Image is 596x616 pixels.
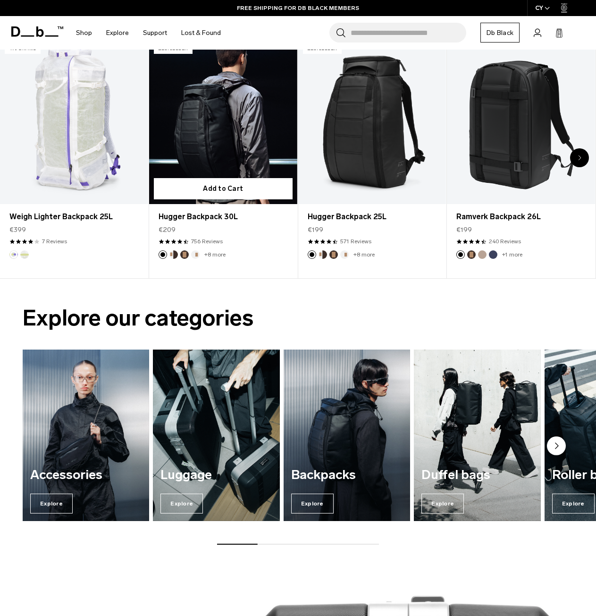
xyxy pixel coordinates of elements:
button: Oatmilk [340,250,349,259]
button: Espresso [467,250,476,259]
a: Hugger Backpack 30L [149,39,297,204]
a: Hugger Backpack 25L [298,39,446,204]
h3: Backpacks [291,468,403,482]
div: 4 / 7 [414,350,540,521]
span: €199 [456,225,472,235]
div: 2 / 20 [149,39,298,279]
button: Black Out [308,250,316,259]
div: Next slide [570,148,589,167]
a: Support [143,16,167,50]
button: Diffusion [20,250,29,259]
a: +8 more [204,251,226,258]
div: 3 / 7 [284,350,410,521]
span: €399 [9,225,26,235]
button: Oatmilk [191,250,200,259]
button: Espresso [180,250,189,259]
a: Ramverk Backpack 26L [456,211,586,222]
span: Explore [552,494,595,513]
a: Db Black [480,23,520,43]
a: Ramverk Backpack 26L [447,39,595,204]
a: 7 reviews [42,237,67,246]
h3: Luggage [160,468,272,482]
a: Hugger Backpack 25L [308,211,437,222]
h2: Explore our categories [23,301,573,335]
a: Duffel bags Explore [414,350,540,521]
nav: Main Navigation [69,16,228,50]
span: Explore [421,494,464,513]
span: €209 [159,225,176,235]
a: 571 reviews [340,237,371,246]
a: 756 reviews [191,237,223,246]
button: Fogbow Beige [478,250,487,259]
button: Aurora [9,250,18,259]
button: Next slide [547,436,566,457]
button: Black Out [159,250,167,259]
button: Espresso [329,250,338,259]
button: Black Out [456,250,465,259]
div: 3 / 20 [298,39,447,279]
span: Explore [30,494,73,513]
div: 1 / 7 [23,350,149,521]
a: Explore [106,16,129,50]
a: Luggage Explore [153,350,279,521]
button: Blue Hour [489,250,497,259]
span: Explore [160,494,203,513]
a: +8 more [353,251,375,258]
span: Explore [291,494,334,513]
button: Cappuccino [169,250,178,259]
button: Add to Cart [154,178,293,199]
a: Weigh Lighter Backpack 25L [9,211,139,222]
div: 4 / 20 [447,39,596,279]
a: FREE SHIPPING FOR DB BLACK MEMBERS [237,4,359,12]
h3: Accessories [30,468,142,482]
a: Lost & Found [181,16,221,50]
button: Cappuccino [319,250,327,259]
a: 240 reviews [489,237,521,246]
div: 2 / 7 [153,350,279,521]
span: €199 [308,225,323,235]
a: Backpacks Explore [284,350,410,521]
a: +1 more [502,251,522,258]
a: Shop [76,16,92,50]
h3: Duffel bags [421,468,533,482]
a: Accessories Explore [23,350,149,521]
a: Hugger Backpack 30L [159,211,288,222]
